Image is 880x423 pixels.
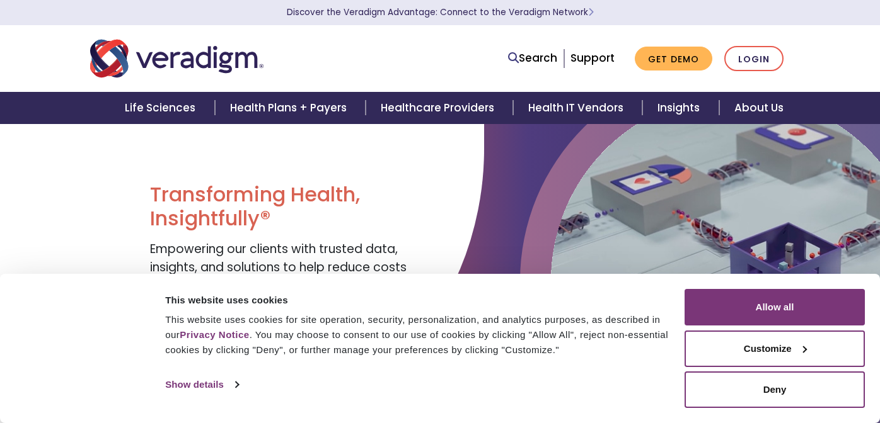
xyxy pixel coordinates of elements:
a: Privacy Notice [180,329,249,340]
h1: Transforming Health, Insightfully® [150,183,431,231]
button: Customize [685,330,865,367]
a: Life Sciences [110,92,214,124]
a: Health IT Vendors [513,92,642,124]
a: Show details [165,375,238,394]
a: Insights [642,92,719,124]
a: Healthcare Providers [366,92,513,124]
a: Discover the Veradigm Advantage: Connect to the Veradigm NetworkLearn More [287,6,594,18]
a: Search [508,50,557,67]
button: Deny [685,371,865,408]
a: Get Demo [635,47,712,71]
span: Empowering our clients with trusted data, insights, and solutions to help reduce costs and improv... [150,240,427,312]
div: This website uses cookies for site operation, security, personalization, and analytics purposes, ... [165,312,670,358]
a: Login [724,46,784,72]
a: Support [570,50,615,65]
img: Veradigm logo [90,38,263,79]
span: Learn More [588,6,594,18]
button: Allow all [685,289,865,325]
div: This website uses cookies [165,293,670,308]
a: Health Plans + Payers [215,92,366,124]
a: About Us [719,92,799,124]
